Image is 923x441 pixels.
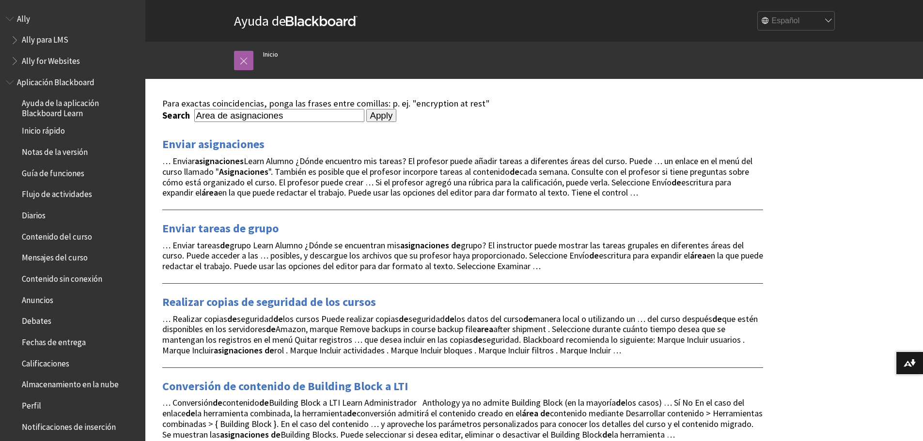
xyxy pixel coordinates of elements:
[589,250,599,261] strong: de
[399,313,408,324] strong: de
[672,177,681,188] strong: de
[366,109,397,122] input: Apply
[271,429,281,440] strong: de
[220,429,269,440] strong: asignaciones
[22,334,86,347] span: Fechas de entrega
[347,408,357,419] strong: de
[445,313,454,324] strong: de
[202,187,218,198] strong: área
[17,74,94,87] span: Aplicación Blackboard
[22,207,46,220] span: Diarios
[162,294,376,310] a: Realizar copias de seguridad de los cursos
[286,16,358,26] strong: Blackboard
[523,313,533,324] strong: de
[162,221,279,236] a: Enviar tareas de grupo
[265,345,274,356] strong: de
[162,137,265,152] a: Enviar asignaciones
[758,12,835,31] select: Site Language Selector
[400,240,449,251] strong: asignaciones
[22,397,41,411] span: Perfil
[6,11,140,69] nav: Book outline for Anthology Ally Help
[22,419,116,432] span: Notificaciones de inserción
[220,240,230,251] strong: de
[234,12,358,30] a: Ayuda deBlackboard
[473,334,483,345] strong: de
[22,123,65,136] span: Inicio rápido
[22,186,92,199] span: Flujo de actividades
[259,397,269,408] strong: de
[22,377,119,390] span: Almacenamiento en la nube
[162,98,763,109] div: Para exactas coincidencias, ponga las frases entre comillas: p. ej. "encryption at rest"
[22,144,88,157] span: Notas de la versión
[219,166,268,177] strong: Asignaciones
[22,292,53,305] span: Anuncios
[22,313,51,326] span: Debates
[602,429,612,440] strong: de
[263,48,278,61] a: Inicio
[213,397,222,408] strong: de
[510,166,519,177] strong: de
[266,323,276,335] strong: de
[214,345,263,356] strong: asignaciones
[712,313,722,324] strong: de
[477,323,493,335] strong: area
[162,379,408,394] a: Conversión de contenido de Building Block a LTI
[22,228,92,242] span: Contenido del curso
[22,32,68,45] span: Ally para LMS
[162,110,192,121] label: Search
[451,240,461,251] strong: de
[616,397,626,408] strong: de
[195,155,244,167] strong: asignaciones
[22,355,69,368] span: Calificaciones
[186,408,195,419] strong: de
[22,165,84,178] span: Guía de funciones
[162,313,758,356] span: … Realizar copias seguridad los cursos Puede realizar copias seguridad los datos del curso manera...
[522,408,550,419] strong: área de
[22,95,139,118] span: Ayuda de la aplicación Blackboard Learn
[162,240,763,272] span: … Enviar tareas grupo Learn Alumno ¿Dónde se encuentran mis grupo? El instructor puede mostrar la...
[273,313,283,324] strong: de
[17,11,30,24] span: Ally
[22,53,80,66] span: Ally for Websites
[690,250,706,261] strong: área
[162,155,752,198] span: … Enviar Learn Alumno ¿Dónde encuentro mis tareas? El profesor puede añadir tareas a diferentes á...
[22,250,88,263] span: Mensajes del curso
[162,397,763,440] span: … Conversión contenido Building Block a LTI Learn Administrador Anthology ya no admite Building B...
[227,313,237,324] strong: de
[22,271,102,284] span: Contenido sin conexión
